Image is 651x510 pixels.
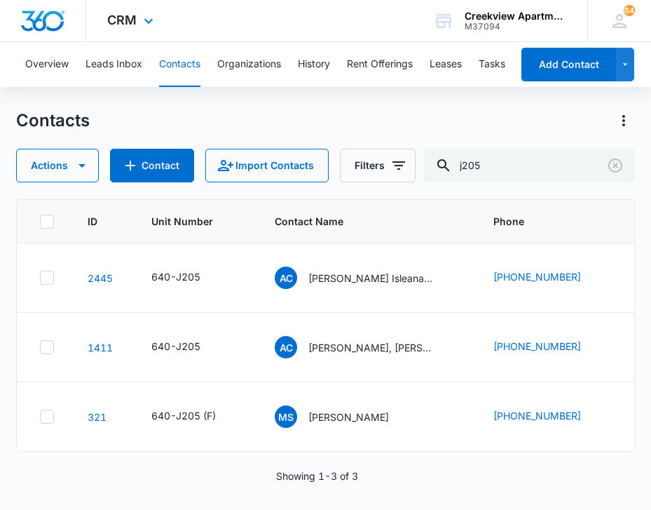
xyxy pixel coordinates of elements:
[493,339,606,356] div: Phone - (970) 714-4878 - Select to Edit Field
[347,42,413,87] button: Rent Offerings
[604,154,626,177] button: Clear
[308,271,434,286] p: [PERSON_NAME] Isleana [PERSON_NAME]
[275,405,297,428] span: MS
[217,42,281,87] button: Organizations
[624,5,635,16] div: notifications count
[308,340,434,355] p: [PERSON_NAME], [PERSON_NAME]
[479,42,505,87] button: Tasks
[612,109,635,132] button: Actions
[493,269,606,286] div: Phone - (970) 714-4878 - Select to Edit Field
[465,11,567,22] div: account name
[430,42,462,87] button: Leases
[151,339,200,354] div: 640-J205
[151,269,226,286] div: Unit Number - 640-J205 - Select to Edit Field
[275,405,414,428] div: Contact Name - Madisen Strobel - Select to Edit Field
[298,42,330,87] button: History
[465,22,567,32] div: account id
[424,149,635,182] input: Search Contacts
[275,214,439,229] span: Contact Name
[624,5,635,16] span: 64
[493,408,581,423] a: [PHONE_NUMBER]
[275,336,460,358] div: Contact Name - Amanda Casey, Isleana Vasquez - Select to Edit Field
[151,214,241,229] span: Unit Number
[151,408,241,425] div: Unit Number - 640-J205 (F) - Select to Edit Field
[493,408,606,425] div: Phone - (970) 539-2635 - Select to Edit Field
[88,272,113,284] a: Navigate to contact details page for Amanda Casey Isleana Vasquez
[493,269,581,284] a: [PHONE_NUMBER]
[276,469,358,483] p: Showing 1-3 of 3
[308,410,389,424] p: [PERSON_NAME]
[85,42,142,87] button: Leads Inbox
[340,149,416,182] button: Filters
[25,42,69,87] button: Overview
[151,408,216,423] div: 640-J205 (F)
[493,339,581,354] a: [PHONE_NUMBER]
[16,110,90,131] h1: Contacts
[88,411,107,423] a: Navigate to contact details page for Madisen Strobel
[16,149,98,182] button: Actions
[107,13,137,27] span: CRM
[521,48,616,81] button: Add Contact
[205,149,329,182] button: Import Contacts
[275,336,297,358] span: AC
[88,214,97,229] span: ID
[275,267,297,289] span: AC
[88,342,113,354] a: Navigate to contact details page for Amanda Casey, Isleana Vasquez
[493,214,586,229] span: Phone
[159,42,200,87] button: Contacts
[275,267,460,289] div: Contact Name - Amanda Casey Isleana Vasquez - Select to Edit Field
[151,339,226,356] div: Unit Number - 640-J205 - Select to Edit Field
[110,149,194,182] button: Add Contact
[151,269,200,284] div: 640-J205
